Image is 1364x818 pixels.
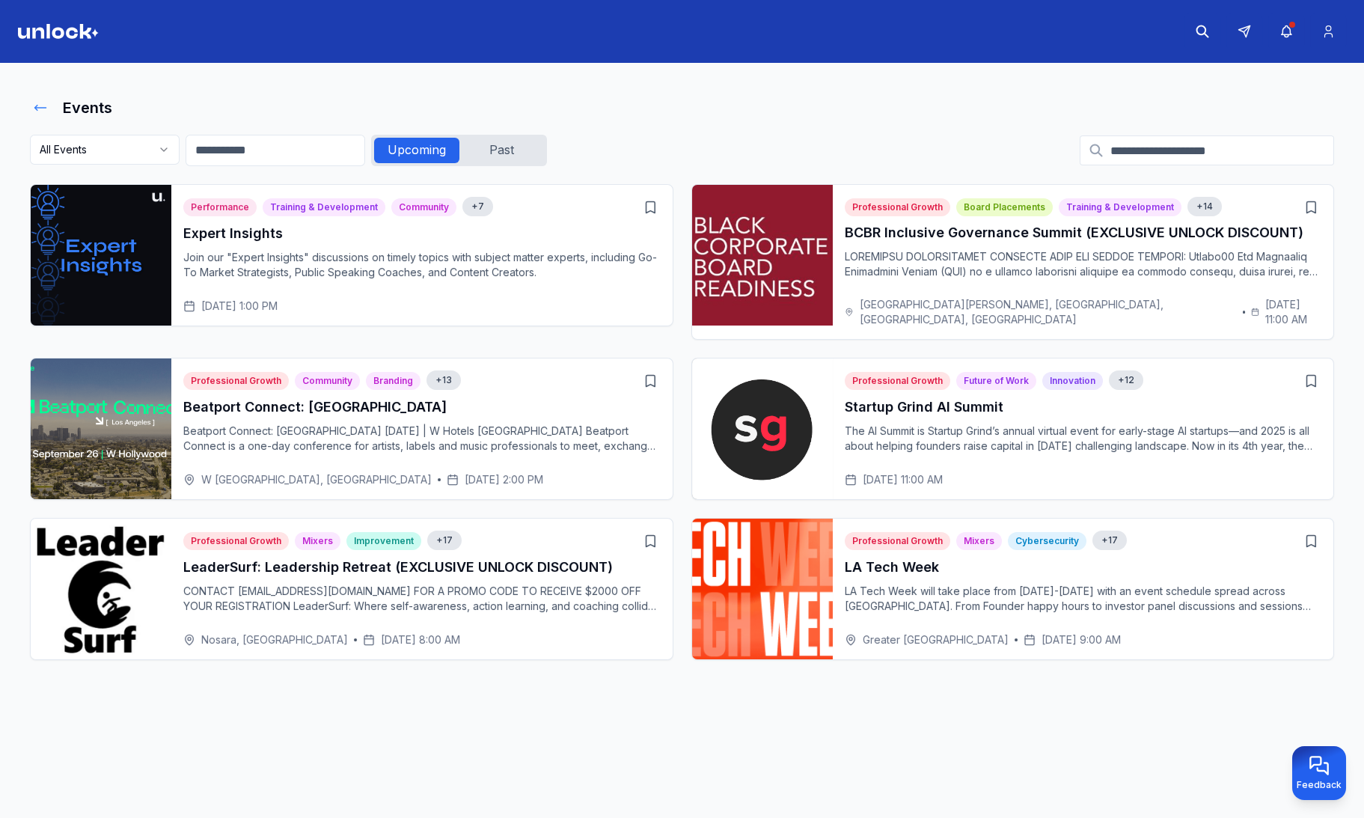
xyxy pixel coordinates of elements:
[692,519,833,659] img: LA Tech Week
[845,249,1322,279] p: LOREMIPSU DOLORSITAMET CONSECTE ADIP ELI SEDDOE TEMPORI: Utlabo00 Etd Magnaaliq Enimadmini Veniam...
[692,358,833,499] img: Startup Grind AI Summit
[462,197,493,216] span: Professional Growth, Industry Trends, Learning, Opportunity, Mindset, Leadership, Unlock Insights
[183,397,661,418] h3: Beatport Connect: [GEOGRAPHIC_DATA]
[183,299,278,314] div: [DATE] 1:00 PM
[845,557,1322,578] h3: LA Tech Week
[346,532,421,550] div: Improvement
[692,185,833,326] img: BCBR Inclusive Governance Summit (EXCLUSIVE UNLOCK DISCOUNT)
[459,138,544,163] div: Past
[1250,297,1321,327] div: [DATE] 11:00 AM
[1092,531,1127,550] div: Show 17 more tags
[447,472,543,487] div: [DATE] 2:00 PM
[295,372,360,390] div: Community
[183,424,661,454] p: Beatport Connect: [GEOGRAPHIC_DATA] [DATE] | W Hotels [GEOGRAPHIC_DATA] Beatport Connect is a one...
[956,532,1002,550] div: Mixers
[31,185,171,326] img: Expert Insights
[956,198,1053,216] div: Board Placements
[1042,372,1103,390] div: Innovation
[18,24,99,39] img: Logo
[1297,779,1342,791] span: Feedback
[183,532,289,550] div: Professional Growth
[183,250,661,280] p: Join our "Expert Insights" discussions on timely topics with subject matter experts, including Go...
[1187,197,1222,216] span: Community, Education, Opportunity, Innovation, Leadership, Industry Trends, Roundtables, Strategi...
[183,632,348,647] div: Nosara, [GEOGRAPHIC_DATA]
[845,532,950,550] div: Professional Growth
[1109,370,1143,390] span: Venture Capital, Startups, Industry Trends, Process Optimization, Strategic Insights, Fireside Ch...
[1109,370,1143,390] div: Show 12 more tags
[183,198,257,216] div: Performance
[1292,746,1346,800] button: Provide feedback
[956,372,1036,390] div: Future of Work
[1092,531,1127,550] span: Fireside Chats, Performance, Community, Industry Trends, Personal Growth, Software Development, F...
[183,472,432,487] div: W [GEOGRAPHIC_DATA], [GEOGRAPHIC_DATA]
[183,372,289,390] div: Professional Growth
[426,370,461,390] span: Opportunity, Mixers, Innovation, Improvement, Experimentation, Industry Trends, Roundtables, Stra...
[183,584,661,614] p: CONTACT [EMAIL_ADDRESS][DOMAIN_NAME] FOR A PROMO CODE TO RECEIVE $2000 OFF YOUR REGISTRATION Lead...
[1059,198,1181,216] div: Training & Development
[845,198,950,216] div: Professional Growth
[1008,532,1086,550] div: Cybersecurity
[263,198,385,216] div: Training & Development
[391,198,456,216] div: Community
[845,472,943,487] div: [DATE] 11:00 AM
[374,138,459,163] div: Upcoming
[363,632,460,647] div: [DATE] 8:00 AM
[295,532,340,550] div: Mixers
[427,531,462,550] div: Show 17 more tags
[63,97,112,118] h1: Events
[845,297,1237,327] div: [GEOGRAPHIC_DATA][PERSON_NAME], [GEOGRAPHIC_DATA], [GEOGRAPHIC_DATA], [GEOGRAPHIC_DATA]
[845,222,1322,243] h3: BCBR Inclusive Governance Summit (EXCLUSIVE UNLOCK DISCOUNT)
[426,370,461,390] div: Show 13 more tags
[1024,632,1121,647] div: [DATE] 9:00 AM
[845,584,1322,614] p: LA Tech Week will take place from [DATE]-[DATE] with an event schedule spread across [GEOGRAPHIC_...
[845,632,1009,647] div: Greater [GEOGRAPHIC_DATA]
[183,557,661,578] h3: LeaderSurf: Leadership Retreat (EXCLUSIVE UNLOCK DISCOUNT)
[845,424,1322,454] p: The AI Summit is Startup Grind’s annual virtual event for early-stage AI startups—and 2025 is all...
[366,372,420,390] div: Branding
[31,358,171,499] img: Beatport Connect: Los Angeles
[183,223,661,244] h3: Expert Insights
[462,197,493,216] div: Show 7 more tags
[1187,197,1222,216] div: Show 14 more tags
[845,397,1322,418] h3: Startup Grind AI Summit
[845,372,950,390] div: Professional Growth
[31,519,171,659] img: LeaderSurf: Leadership Retreat (EXCLUSIVE UNLOCK DISCOUNT)
[427,531,462,550] span: Experimentation, Leadership, Core Four Principles, Performance, Community, Resources, Peer Suppor...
